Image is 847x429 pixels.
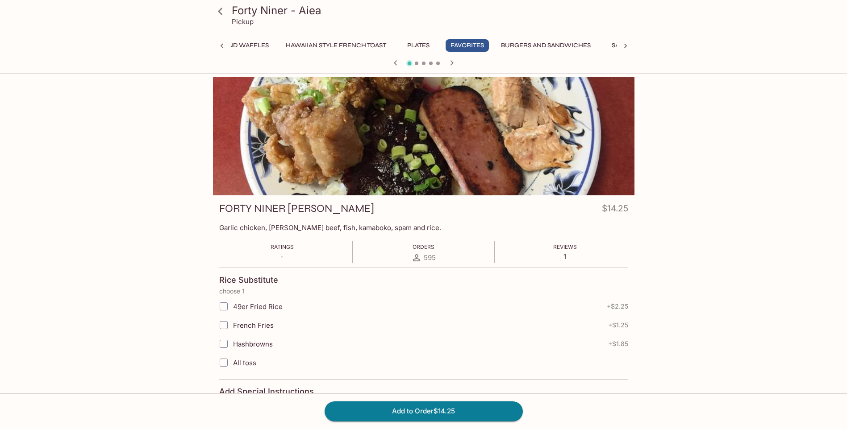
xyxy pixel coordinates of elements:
[608,340,628,347] span: + $1.85
[271,252,294,261] p: -
[232,4,631,17] h3: Forty Niner - Aiea
[219,288,628,295] p: choose 1
[398,39,438,52] button: Plates
[446,39,489,52] button: Favorites
[233,340,273,348] span: Hashbrowns
[213,77,634,195] div: FORTY NINER BENTO
[553,252,577,261] p: 1
[496,39,596,52] button: Burgers and Sandwiches
[553,243,577,250] span: Reviews
[607,303,628,310] span: + $2.25
[281,39,391,52] button: Hawaiian Style French Toast
[325,401,523,421] button: Add to Order$14.25
[602,202,628,219] h4: $14.25
[271,243,294,250] span: Ratings
[232,17,254,26] p: Pickup
[233,359,256,367] span: All toss
[608,322,628,329] span: + $1.25
[233,321,274,330] span: French Fries
[413,243,434,250] span: Orders
[219,202,374,215] h3: FORTY NINER [PERSON_NAME]
[233,302,283,311] span: 49er Fried Rice
[219,387,628,396] h4: Add Special Instructions
[603,39,643,52] button: Saimin
[424,253,436,262] span: 595
[219,223,628,232] p: Garlic chicken, [PERSON_NAME] beef, fish, kamaboko, spam and rice.
[219,275,278,285] h4: Rice Substitute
